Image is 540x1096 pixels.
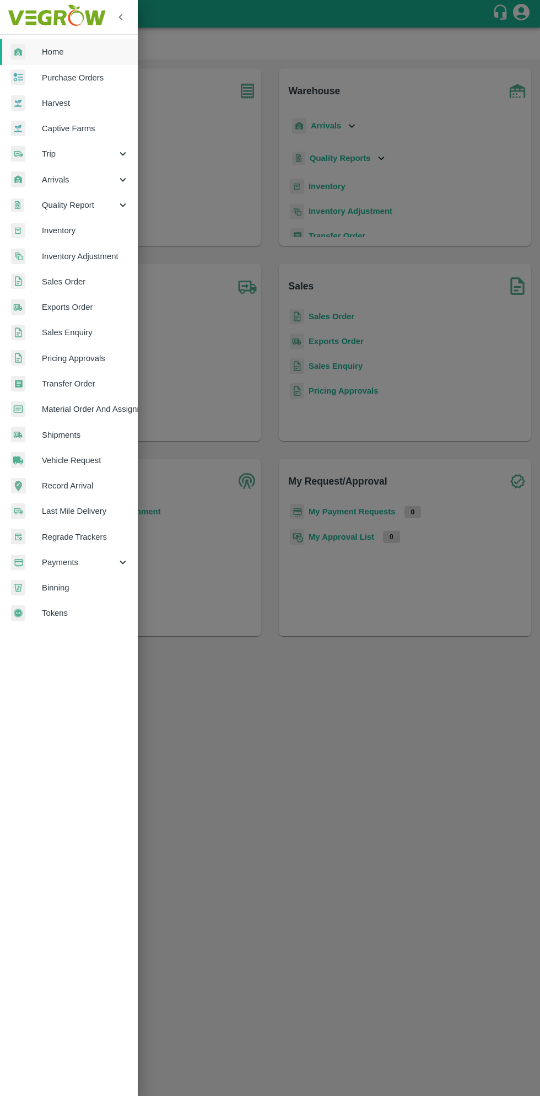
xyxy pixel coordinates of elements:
img: inventory [11,248,25,264]
span: Regrade Trackers [42,531,129,543]
span: Quality Report [42,199,117,211]
span: Material Order And Assignment [42,403,129,415]
img: reciept [11,69,25,85]
span: Inventory Adjustment [42,250,129,262]
span: Arrivals [42,174,117,186]
img: whTracker [11,529,25,545]
span: Sales Order [42,276,129,288]
img: whArrival [11,44,25,60]
span: Transfer Order [42,378,129,390]
span: Home [42,46,129,58]
span: Pricing Approvals [42,352,129,364]
img: payment [11,555,25,571]
img: harvest [11,95,25,111]
span: Harvest [42,97,129,109]
img: sales [11,273,25,289]
span: Payments [42,556,117,568]
span: Last Mile Delivery [42,505,129,517]
span: Vehicle Request [42,454,129,466]
span: Trip [42,148,117,160]
span: Purchase Orders [42,72,129,84]
img: tokens [11,605,25,621]
img: whArrival [11,171,25,187]
img: delivery [11,146,25,162]
img: bin [11,580,25,595]
span: Shipments [42,429,129,441]
img: sales [11,350,25,366]
img: recordArrival [11,478,26,493]
span: Captive Farms [42,122,129,135]
img: centralMaterial [11,401,25,417]
span: Binning [42,582,129,594]
img: delivery [11,503,25,519]
span: Sales Enquiry [42,326,129,339]
img: shipments [11,299,25,315]
span: Inventory [42,224,129,237]
img: sales [11,325,25,341]
span: Exports Order [42,301,129,313]
img: harvest [11,120,25,137]
span: Tokens [42,607,129,619]
img: whTransfer [11,376,25,392]
img: shipments [11,427,25,443]
span: Record Arrival [42,480,129,492]
img: qualityReport [11,198,24,212]
img: whInventory [11,223,25,239]
img: vehicle [11,452,25,468]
